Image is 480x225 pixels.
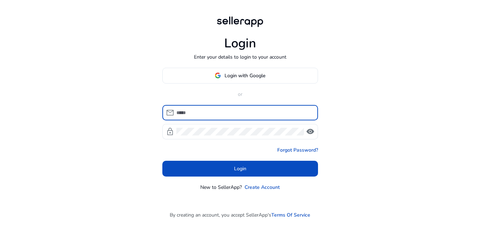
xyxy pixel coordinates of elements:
[162,91,318,98] p: or
[306,127,314,136] span: visibility
[225,72,265,79] span: Login with Google
[166,108,174,117] span: mail
[224,36,256,51] h1: Login
[166,127,174,136] span: lock
[215,72,221,79] img: google-logo.svg
[162,68,318,84] button: Login with Google
[234,165,246,172] span: Login
[271,211,310,219] a: Terms Of Service
[245,184,280,191] a: Create Account
[277,146,318,154] a: Forgot Password?
[162,161,318,177] button: Login
[194,53,286,61] p: Enter your details to login to your account
[200,184,242,191] p: New to SellerApp?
